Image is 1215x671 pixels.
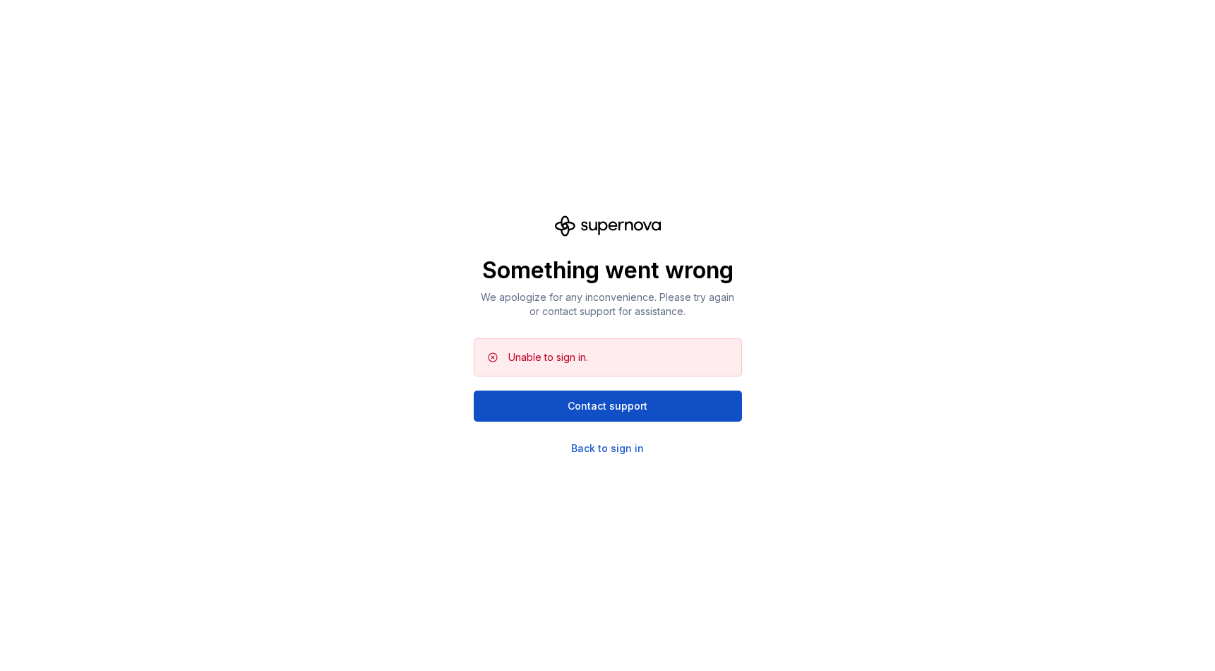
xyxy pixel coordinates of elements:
div: Unable to sign in. [508,350,588,364]
button: Contact support [474,391,742,422]
p: We apologize for any inconvenience. Please try again or contact support for assistance. [474,290,742,319]
p: Something went wrong [474,256,742,285]
span: Contact support [568,399,647,413]
a: Back to sign in [571,441,644,456]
